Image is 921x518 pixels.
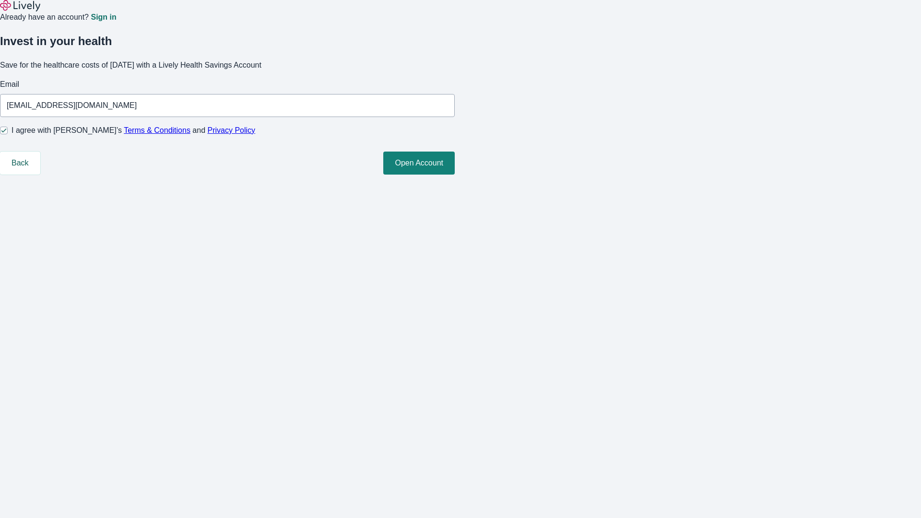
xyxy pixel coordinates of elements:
span: I agree with [PERSON_NAME]’s and [12,125,255,136]
a: Privacy Policy [208,126,256,134]
button: Open Account [383,152,455,175]
a: Terms & Conditions [124,126,190,134]
a: Sign in [91,13,116,21]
